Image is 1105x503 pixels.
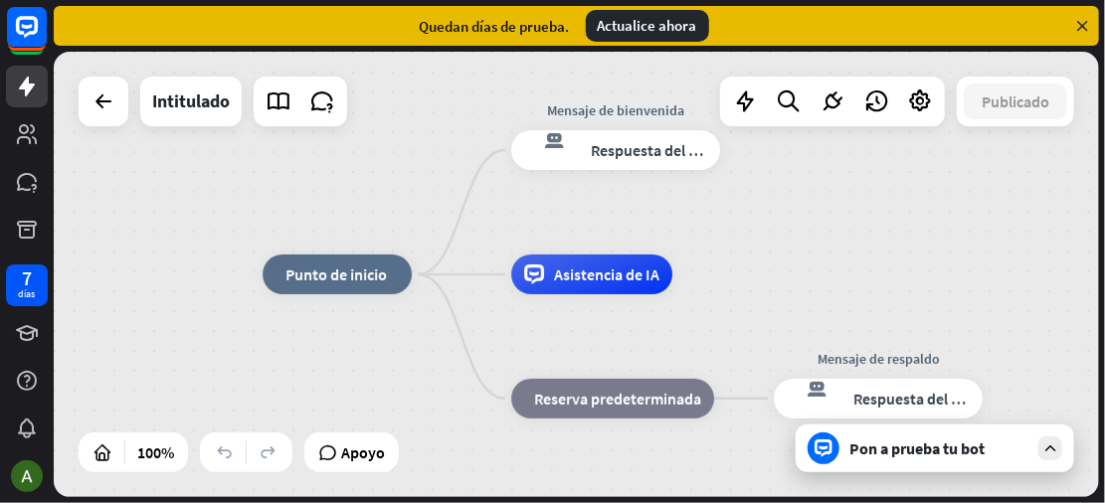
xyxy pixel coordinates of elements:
[598,16,697,35] font: Actualice ahora
[6,264,48,306] a: 7 días
[787,379,836,399] font: respuesta del bot de bloqueo
[964,84,1067,119] button: Publicado
[854,389,976,409] font: Respuesta del bot
[137,442,174,462] font: 100%
[554,264,659,284] font: Asistencia de IA
[152,89,230,112] font: Intitulado
[547,101,684,119] font: Mensaje de bienvenida
[592,140,713,160] font: Respuesta del bot
[22,265,32,290] font: 7
[982,91,1049,111] font: Publicado
[524,130,574,150] font: respuesta del bot de bloqueo
[16,8,76,68] button: Abrir el widget de chat LiveChat
[420,17,570,36] font: Quedan días de prueba.
[534,389,701,409] font: Reserva predeterminada
[818,350,940,368] font: Mensaje de respaldo
[341,442,385,462] font: Apoyo
[19,287,36,300] font: días
[152,77,230,126] div: Intitulado
[849,438,985,458] font: Pon a prueba tu bot
[285,264,387,284] font: Punto de inicio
